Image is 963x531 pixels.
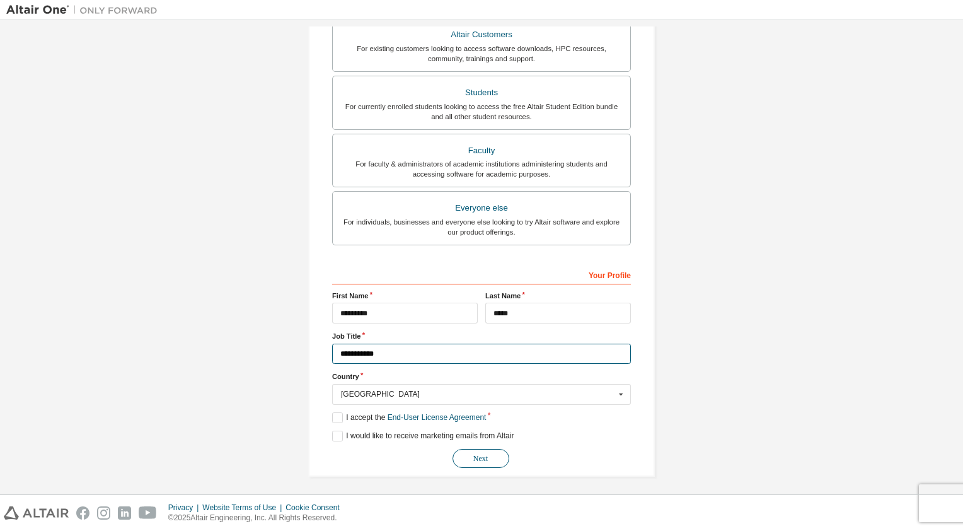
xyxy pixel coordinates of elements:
div: For individuals, businesses and everyone else looking to try Altair software and explore our prod... [340,217,623,237]
div: Privacy [168,503,202,513]
img: youtube.svg [139,506,157,520]
img: linkedin.svg [118,506,131,520]
label: First Name [332,291,478,301]
button: Next [453,449,509,468]
img: instagram.svg [97,506,110,520]
div: Students [340,84,623,102]
img: altair_logo.svg [4,506,69,520]
a: End-User License Agreement [388,413,487,422]
p: © 2025 Altair Engineering, Inc. All Rights Reserved. [168,513,347,523]
div: Everyone else [340,199,623,217]
label: Last Name [485,291,631,301]
div: Cookie Consent [285,503,347,513]
div: Faculty [340,142,623,160]
div: Your Profile [332,264,631,284]
label: Job Title [332,331,631,341]
label: I accept the [332,412,486,423]
div: Website Terms of Use [202,503,285,513]
label: Country [332,371,631,382]
div: Altair Customers [340,26,623,44]
img: Altair One [6,4,164,16]
img: facebook.svg [76,506,89,520]
div: For currently enrolled students looking to access the free Altair Student Edition bundle and all ... [340,102,623,122]
div: For existing customers looking to access software downloads, HPC resources, community, trainings ... [340,44,623,64]
div: For faculty & administrators of academic institutions administering students and accessing softwa... [340,159,623,179]
div: [GEOGRAPHIC_DATA] [341,390,615,398]
label: I would like to receive marketing emails from Altair [332,431,514,441]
